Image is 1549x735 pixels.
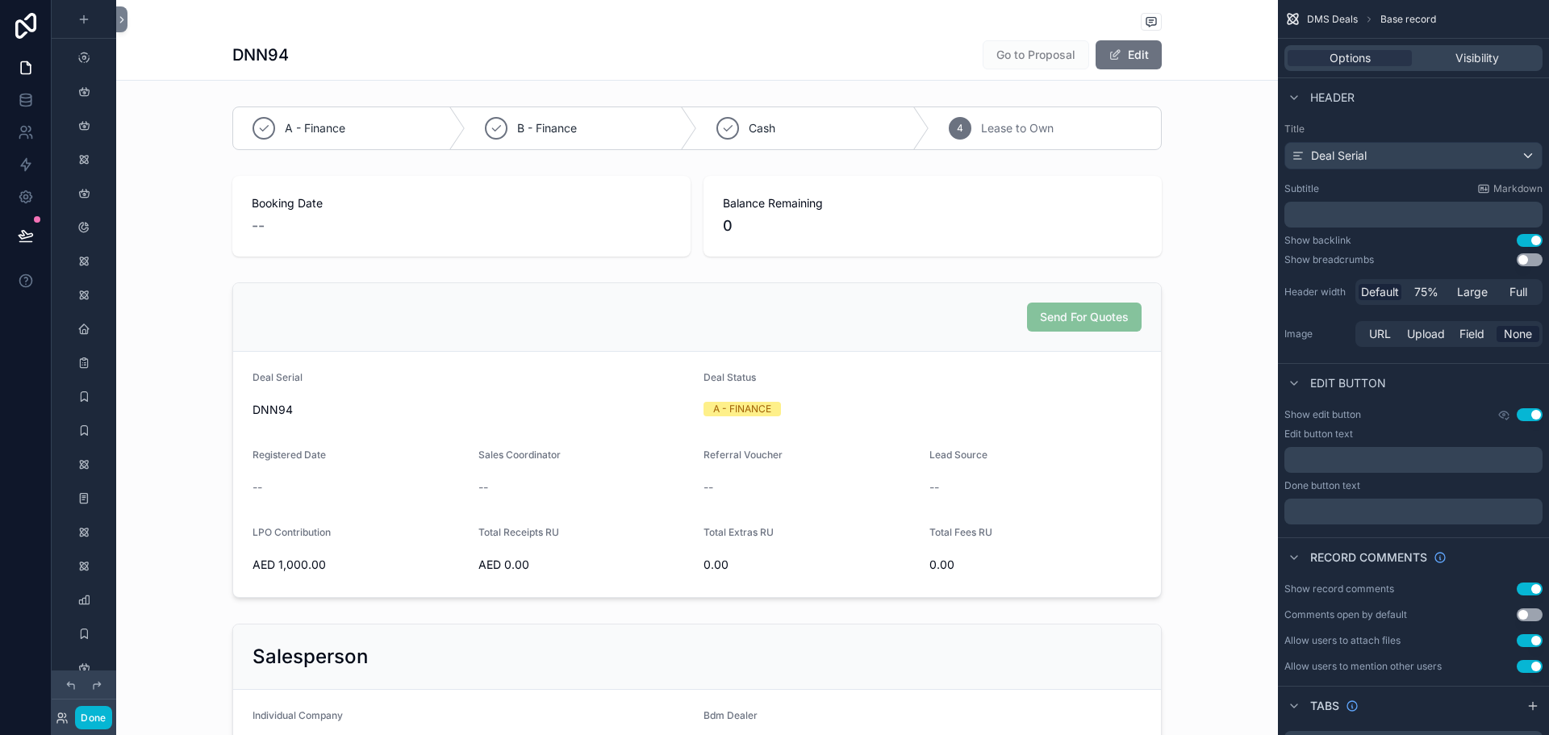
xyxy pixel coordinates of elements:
div: Allow users to mention other users [1284,660,1442,673]
span: Visibility [1455,50,1499,66]
span: Upload [1407,326,1445,342]
label: Image [1284,328,1349,340]
span: Large [1457,284,1488,300]
label: Header width [1284,286,1349,299]
div: scrollable content [1284,447,1543,473]
span: Default [1361,284,1399,300]
button: Done [75,706,111,729]
div: Allow users to attach files [1284,634,1401,647]
div: scrollable content [1284,499,1543,524]
label: Subtitle [1284,182,1319,195]
span: None [1504,326,1532,342]
button: Edit [1096,40,1162,69]
label: Done button text [1284,479,1360,492]
span: Full [1509,284,1527,300]
span: URL [1369,326,1391,342]
span: Header [1310,90,1355,106]
span: 75% [1414,284,1438,300]
div: scrollable content [1284,202,1543,228]
div: Comments open by default [1284,608,1407,621]
div: Show breadcrumbs [1284,253,1374,266]
div: Show record comments [1284,583,1394,595]
label: Show edit button [1284,408,1361,421]
label: Title [1284,123,1543,136]
span: Markdown [1493,182,1543,195]
span: Field [1459,326,1484,342]
span: Edit button [1310,375,1386,391]
h1: DNN94 [232,44,289,66]
span: Options [1330,50,1371,66]
button: Deal Serial [1284,142,1543,169]
span: Base record [1380,13,1436,26]
a: Markdown [1477,182,1543,195]
label: Edit button text [1284,428,1353,441]
span: Tabs [1310,698,1339,714]
span: Deal Serial [1311,148,1367,164]
span: Record comments [1310,549,1427,566]
div: Show backlink [1284,234,1351,247]
span: DMS Deals [1307,13,1358,26]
